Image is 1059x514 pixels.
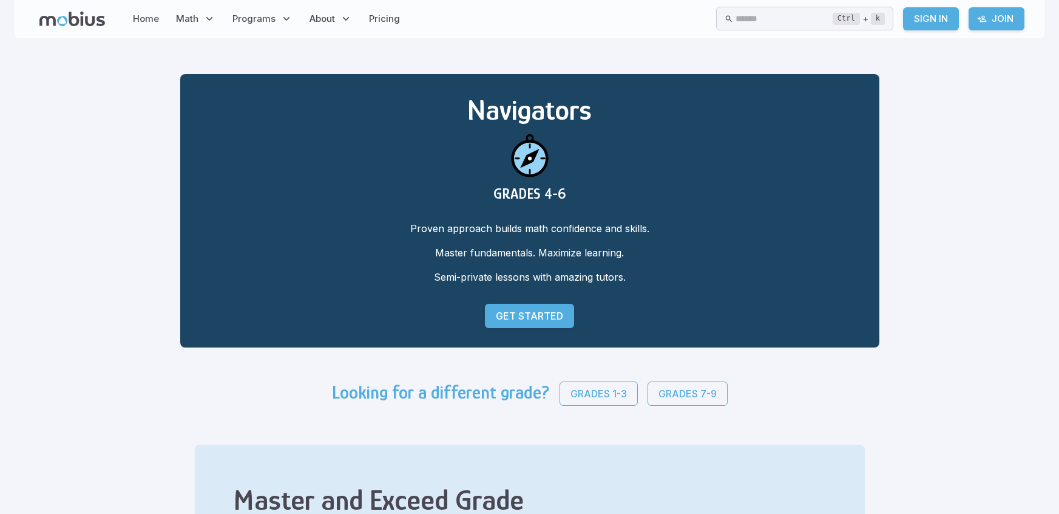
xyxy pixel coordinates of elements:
[332,382,550,406] h3: Looking for a different grade?
[485,304,574,328] a: Get Started
[833,13,860,25] kbd: Ctrl
[496,309,563,323] p: Get Started
[969,7,1024,30] a: Join
[570,386,627,401] p: Grades 1-3
[129,5,163,33] a: Home
[658,386,717,401] p: Grades 7-9
[365,5,404,33] a: Pricing
[200,221,860,236] p: Proven approach builds math confidence and skills.
[871,13,885,25] kbd: k
[648,382,728,406] a: Grades 7-9
[200,94,860,126] h2: Navigators
[200,245,860,260] p: Master fundamentals. Maximize learning.
[176,12,198,26] span: Math
[200,185,860,202] h3: GRADES 4-6
[833,12,885,26] div: +
[560,382,638,406] a: Grades 1-3
[310,12,335,26] span: About
[200,270,860,284] p: Semi-private lessons with amazing tutors.
[232,12,276,26] span: Programs
[501,126,559,185] img: navigators icon
[903,7,959,30] a: Sign In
